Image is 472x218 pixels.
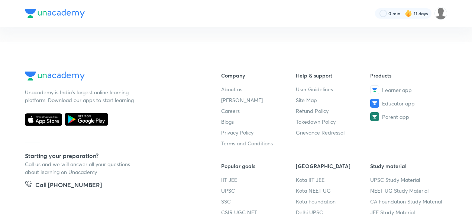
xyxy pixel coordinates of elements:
a: Refund Policy [296,107,371,115]
h5: Call [PHONE_NUMBER] [35,180,102,191]
a: User Guidelines [296,85,371,93]
span: Parent app [382,113,409,121]
h6: Company [221,72,296,79]
img: SAKSHI AGRAWAL [434,7,447,20]
a: Terms and Conditions [221,139,296,147]
img: Parent app [370,112,379,121]
a: Parent app [370,112,445,121]
span: Educator app [382,99,415,107]
a: NEET UG Study Material [370,187,445,195]
h6: [GEOGRAPHIC_DATA] [296,162,371,170]
span: Careers [221,107,240,115]
a: Kota Foundation [296,198,371,205]
a: UPSC Study Material [370,176,445,184]
h6: Study material [370,162,445,170]
a: CSIR UGC NET [221,208,296,216]
a: Kota NEET UG [296,187,371,195]
a: JEE Study Material [370,208,445,216]
a: Learner app [370,85,445,94]
a: Careers [221,107,296,115]
a: SSC [221,198,296,205]
p: Unacademy is India’s largest online learning platform. Download our apps to start learning [25,88,136,104]
a: About us [221,85,296,93]
img: streak [405,10,412,17]
a: Educator app [370,99,445,108]
a: Company Logo [25,72,197,82]
p: Call us and we will answer all your questions about learning on Unacademy [25,160,136,176]
h6: Help & support [296,72,371,79]
a: Call [PHONE_NUMBER] [25,180,102,191]
a: [PERSON_NAME] [221,96,296,104]
img: Company Logo [25,72,85,80]
img: Educator app [370,99,379,108]
a: CA Foundation Study Material [370,198,445,205]
span: Learner app [382,86,412,94]
h6: Products [370,72,445,79]
h6: Popular goals [221,162,296,170]
a: Blogs [221,118,296,126]
a: Grievance Redressal [296,129,371,136]
img: Company Logo [25,9,85,18]
a: IIT JEE [221,176,296,184]
a: Takedown Policy [296,118,371,126]
a: Kota IIT JEE [296,176,371,184]
a: Delhi UPSC [296,208,371,216]
img: Learner app [370,85,379,94]
a: Site Map [296,96,371,104]
h5: Starting your preparation? [25,151,197,160]
a: UPSC [221,187,296,195]
a: Privacy Policy [221,129,296,136]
